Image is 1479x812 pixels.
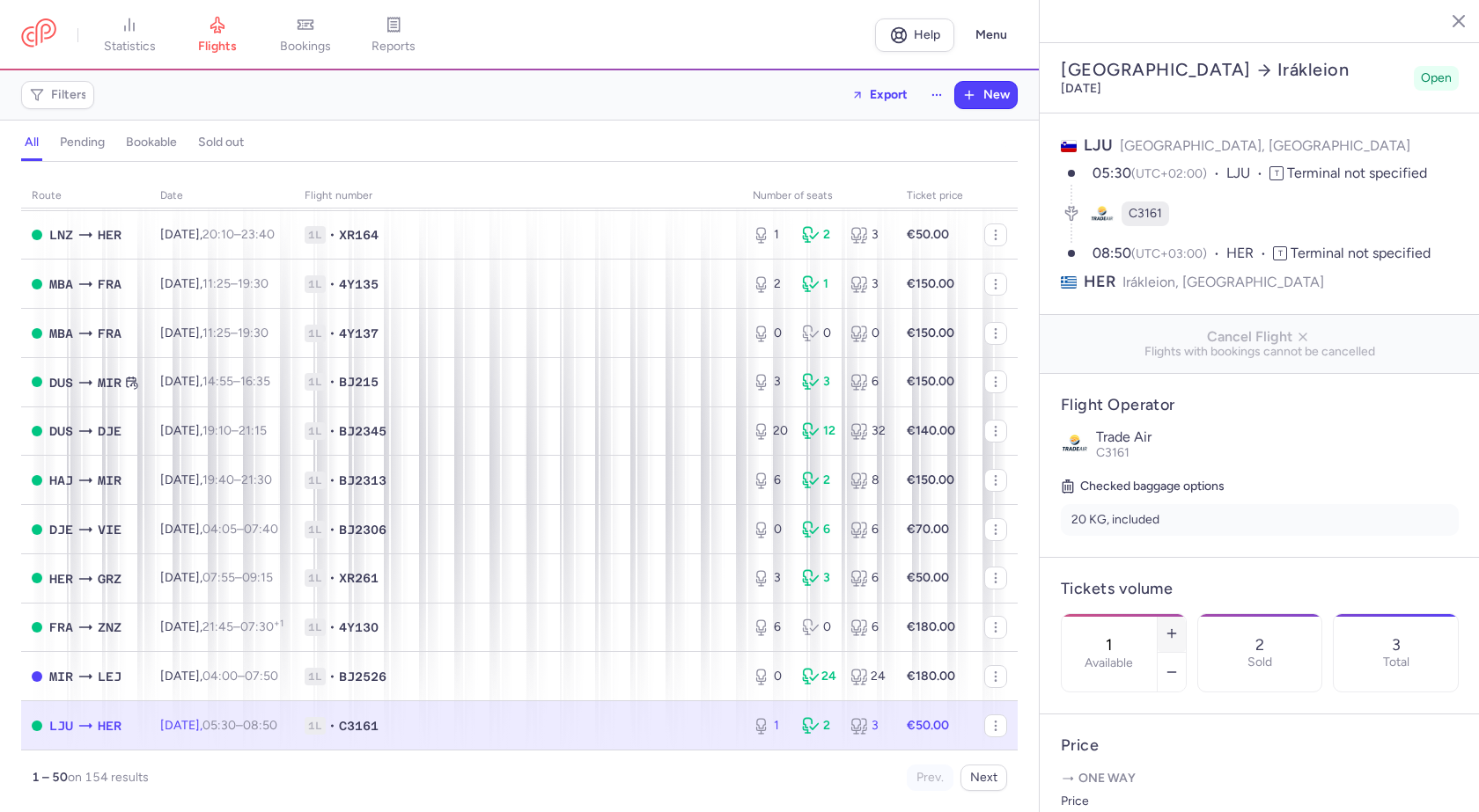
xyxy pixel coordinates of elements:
span: • [329,325,335,342]
th: Flight number [294,183,742,209]
span: • [329,717,335,735]
strong: €50.00 [907,718,949,733]
div: 24 [802,668,837,685]
time: 07:40 [244,522,278,537]
time: 07:55 [202,570,235,585]
span: Terminal not specified [1287,165,1427,181]
h4: pending [60,135,105,150]
strong: €150.00 [907,374,954,389]
span: 4Y137 [339,325,379,342]
a: Help [875,18,954,52]
span: HAJ [49,471,73,490]
span: [DATE], [160,570,273,585]
strong: €50.00 [907,570,949,585]
time: 08:50 [243,718,277,733]
span: DJE [98,421,121,441]
time: 09:15 [242,570,273,585]
li: 20 KG, included [1061,504,1459,536]
button: Menu [965,18,1018,52]
span: [DATE], [160,276,269,291]
time: 08:50 [1093,245,1131,261]
time: 19:40 [202,472,234,487]
time: [DATE] [1061,81,1101,96]
span: HER [1226,244,1273,264]
span: 1L [305,569,326,587]
span: • [329,618,335,636]
span: – [202,423,267,438]
time: 11:25 [202,326,231,340]
span: LJU [49,716,73,735]
h5: Checked baggage options [1061,476,1459,497]
p: 2 [1255,636,1264,654]
figure: C3 airline logo [1090,201,1115,226]
time: 04:00 [202,669,238,684]
time: 05:30 [202,718,236,733]
span: – [202,326,269,340]
div: 6 [753,618,788,636]
span: 1L [305,618,326,636]
span: GRZ [98,569,121,589]
span: on 154 results [68,770,149,785]
div: 3 [850,717,886,735]
span: – [202,570,273,585]
span: DUS [49,421,73,441]
span: statistics [104,39,156,55]
strong: €140.00 [907,423,955,438]
span: flights [198,39,237,55]
span: [DATE], [160,718,277,733]
span: reports [372,39,416,55]
span: Terminal not specified [1291,245,1431,261]
span: BJ2306 [339,521,386,538]
a: flights [173,16,261,55]
span: – [202,227,275,242]
span: T [1273,246,1287,260]
span: – [202,669,278,684]
div: 24 [850,668,886,685]
span: 1L [305,422,326,440]
th: number of seats [742,183,896,209]
span: MBA [49,324,73,343]
span: HER [49,569,73,589]
div: 32 [850,422,886,440]
p: Sold [1247,655,1272,669]
p: Total [1383,655,1409,669]
span: LNZ [49,225,73,245]
div: 1 [753,226,788,244]
span: 1L [305,373,326,391]
time: 16:35 [240,374,270,389]
span: FRA [98,324,121,343]
span: – [202,619,283,634]
span: [DATE], [160,326,269,340]
div: 3 [802,373,837,391]
span: 4Y130 [339,618,379,636]
span: LJU [1226,164,1269,184]
h4: Tickets volume [1061,579,1459,599]
div: 2 [753,275,788,293]
span: C3161 [339,717,379,735]
span: [DATE], [160,374,270,389]
span: XR164 [339,226,379,244]
img: Trade Air logo [1061,429,1089,457]
div: 2 [802,226,837,244]
span: – [202,472,272,487]
span: Help [914,28,940,41]
span: [DATE], [160,472,272,487]
span: • [329,226,335,244]
h4: Flight Operator [1061,395,1459,415]
time: 21:15 [239,423,267,438]
time: 23:40 [241,227,275,242]
span: [DATE], [160,227,275,242]
h4: bookable [126,135,177,150]
span: FRA [98,274,121,294]
div: 3 [850,275,886,293]
span: DJE [49,520,73,539]
span: 1L [305,226,326,244]
span: BJ215 [339,373,379,391]
span: BJ2313 [339,472,386,489]
span: ZNZ [98,618,121,637]
button: New [955,82,1017,108]
time: 07:30 [240,619,283,634]
label: Price [1061,791,1255,812]
span: Open [1421,69,1452,87]
div: 3 [802,569,837,587]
